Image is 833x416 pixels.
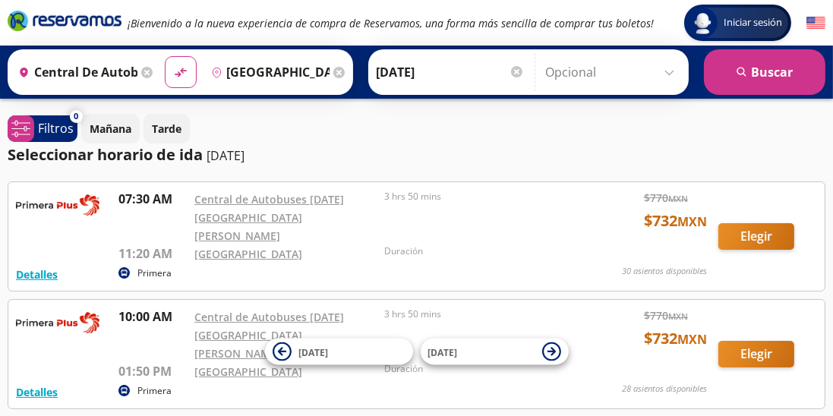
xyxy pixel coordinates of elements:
button: Elegir [718,223,794,250]
p: 10:00 AM [118,307,187,326]
p: 30 asientos disponibles [622,265,707,278]
button: Detalles [16,266,58,282]
button: Mañana [81,114,140,143]
small: MXN [677,331,707,348]
i: Brand Logo [8,9,121,32]
p: Tarde [152,121,181,137]
img: RESERVAMOS [16,307,99,338]
p: Duración [384,244,566,258]
p: [DATE] [207,147,245,165]
a: Central de Autobuses [DATE][GEOGRAPHIC_DATA][PERSON_NAME] [194,310,344,361]
span: Iniciar sesión [718,15,788,30]
a: Brand Logo [8,9,121,36]
img: RESERVAMOS [16,190,99,220]
em: ¡Bienvenido a la nueva experiencia de compra de Reservamos, una forma más sencilla de comprar tus... [128,16,654,30]
span: $ 770 [644,190,688,206]
a: [GEOGRAPHIC_DATA] [194,364,302,379]
p: 07:30 AM [118,190,187,208]
p: 01:50 PM [118,362,187,380]
p: Duración [384,362,566,376]
input: Buscar Destino [205,53,330,91]
button: Detalles [16,384,58,400]
button: [DATE] [421,339,569,365]
p: 3 hrs 50 mins [384,307,566,321]
span: $ 732 [644,327,707,350]
button: [DATE] [265,339,413,365]
input: Elegir Fecha [376,53,525,91]
span: [DATE] [299,346,329,359]
small: MXN [668,193,688,204]
small: MXN [668,310,688,322]
p: 3 hrs 50 mins [384,190,566,203]
p: Filtros [38,119,74,137]
p: 28 asientos disponibles [622,383,707,396]
input: Buscar Origen [12,53,137,91]
button: English [806,14,825,33]
p: Mañana [90,121,131,137]
a: [GEOGRAPHIC_DATA] [194,247,302,261]
button: Elegir [718,341,794,367]
button: Buscar [704,49,825,95]
button: Tarde [144,114,190,143]
a: Central de Autobuses [DATE][GEOGRAPHIC_DATA][PERSON_NAME] [194,192,344,243]
p: Primera [137,384,172,398]
small: MXN [677,213,707,230]
p: 11:20 AM [118,244,187,263]
span: $ 732 [644,210,707,232]
span: [DATE] [428,346,458,359]
p: Primera [137,266,172,280]
input: Opcional [545,53,681,91]
p: Seleccionar horario de ida [8,143,203,166]
span: 0 [74,110,79,123]
button: 0Filtros [8,115,77,142]
span: $ 770 [644,307,688,323]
